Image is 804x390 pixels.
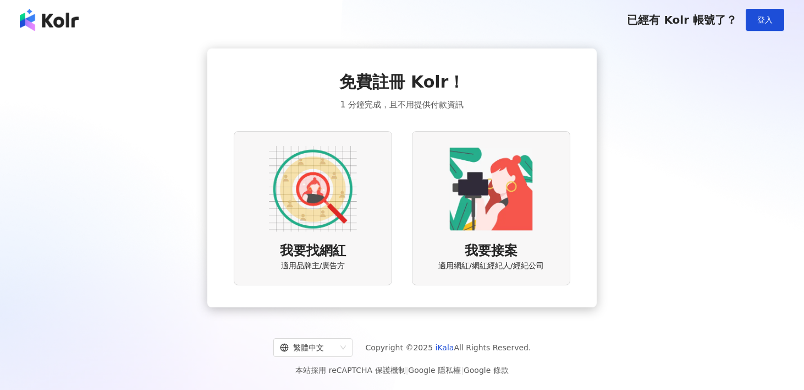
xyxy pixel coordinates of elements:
[447,145,535,233] img: KOL identity option
[464,366,509,375] a: Google 條款
[465,242,517,261] span: 我要接案
[269,145,357,233] img: AD identity option
[408,366,461,375] a: Google 隱私權
[406,366,409,375] span: |
[295,364,508,377] span: 本站採用 reCAPTCHA 保護機制
[366,341,531,354] span: Copyright © 2025 All Rights Reserved.
[280,339,336,356] div: 繁體中文
[280,242,346,261] span: 我要找網紅
[436,343,454,352] a: iKala
[438,261,543,272] span: 適用網紅/網紅經紀人/經紀公司
[746,9,784,31] button: 登入
[627,13,737,26] span: 已經有 Kolr 帳號了？
[757,15,773,24] span: 登入
[340,98,464,111] span: 1 分鐘完成，且不用提供付款資訊
[461,366,464,375] span: |
[339,71,465,94] span: 免費註冊 Kolr！
[20,9,79,31] img: logo
[281,261,345,272] span: 適用品牌主/廣告方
